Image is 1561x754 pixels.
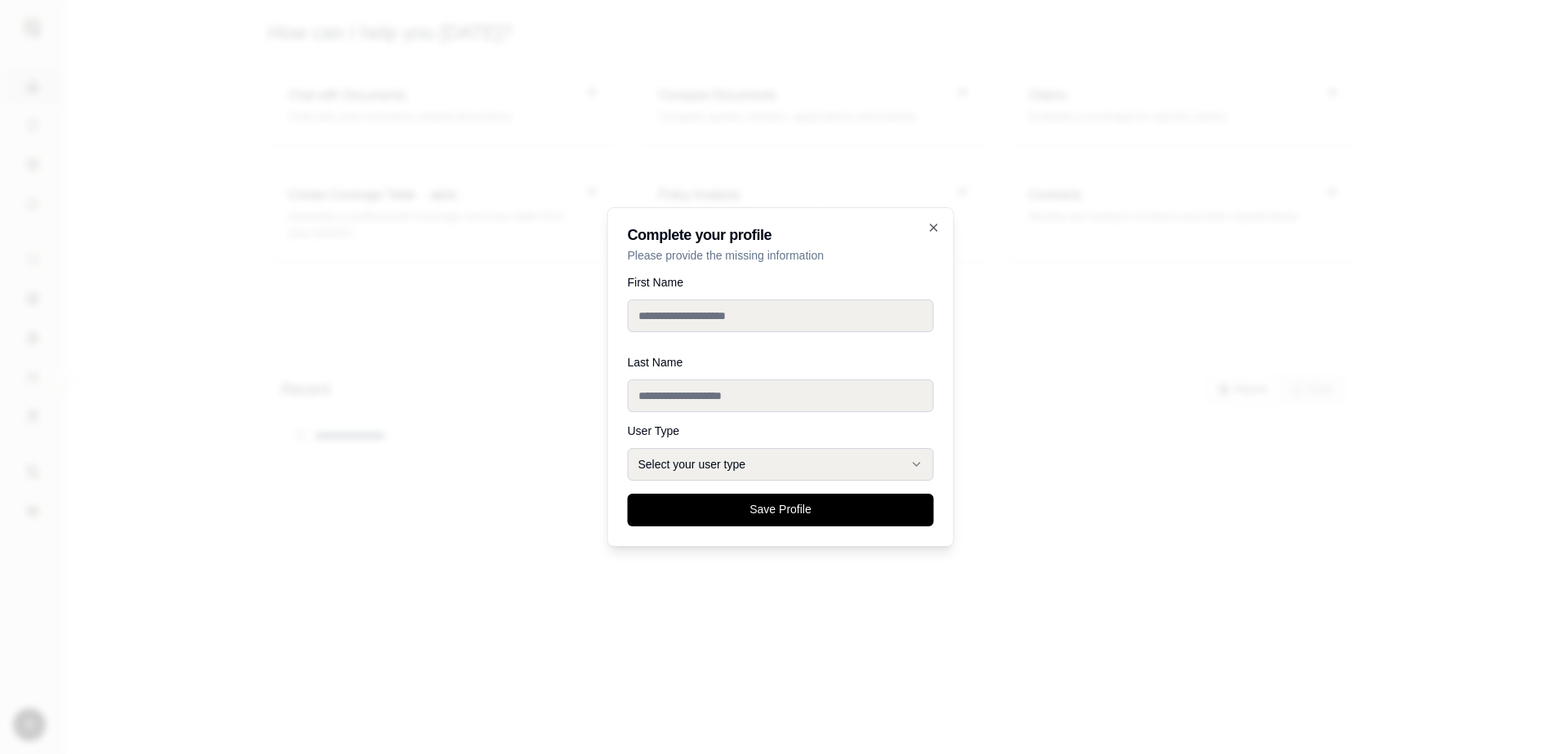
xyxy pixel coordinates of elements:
[628,357,934,368] label: Last Name
[628,277,934,288] label: First Name
[628,247,934,264] p: Please provide the missing information
[628,494,934,526] button: Save Profile
[628,228,934,242] h2: Complete your profile
[628,425,934,437] label: User Type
